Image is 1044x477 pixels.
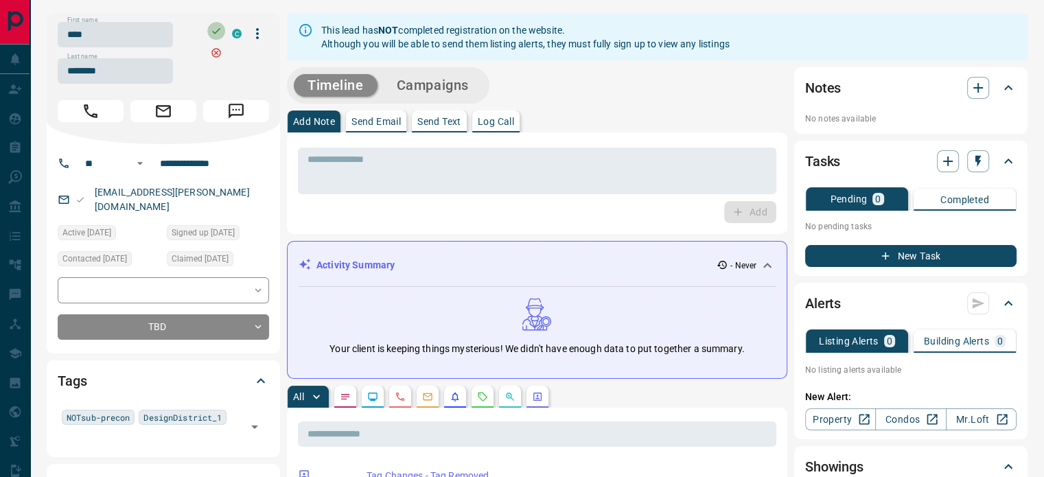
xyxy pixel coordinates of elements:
[477,391,488,402] svg: Requests
[58,314,269,340] div: TBD
[805,113,1017,125] p: No notes available
[504,391,515,402] svg: Opportunities
[805,77,841,99] h2: Notes
[997,336,1003,346] p: 0
[924,336,989,346] p: Building Alerts
[172,226,235,240] span: Signed up [DATE]
[167,251,269,270] div: Wed Mar 16 2022
[76,195,85,205] svg: Email Valid
[340,391,351,402] svg: Notes
[143,410,222,424] span: DesignDistrict_1
[95,187,250,212] a: [EMAIL_ADDRESS][PERSON_NAME][DOMAIN_NAME]
[395,391,406,402] svg: Calls
[805,408,876,430] a: Property
[203,100,269,122] span: Message
[378,25,398,36] strong: NOT
[887,336,892,346] p: 0
[62,252,127,266] span: Contacted [DATE]
[293,392,304,402] p: All
[422,391,433,402] svg: Emails
[730,259,756,272] p: - Never
[351,117,401,126] p: Send Email
[805,71,1017,104] div: Notes
[875,194,881,204] p: 0
[805,216,1017,237] p: No pending tasks
[294,74,378,97] button: Timeline
[316,258,395,272] p: Activity Summary
[367,391,378,402] svg: Lead Browsing Activity
[67,16,97,25] label: First name
[167,225,269,244] div: Wed Mar 16 2022
[805,245,1017,267] button: New Task
[805,364,1017,376] p: No listing alerts available
[321,18,730,56] div: This lead has completed registration on the website. Although you will be able to send them listi...
[58,364,269,397] div: Tags
[172,252,229,266] span: Claimed [DATE]
[478,117,514,126] p: Log Call
[232,29,242,38] div: condos.ca
[946,408,1017,430] a: Mr.Loft
[875,408,946,430] a: Condos
[67,410,130,424] span: NOTsub-precon
[805,145,1017,178] div: Tasks
[830,194,867,204] p: Pending
[58,100,124,122] span: Call
[819,336,879,346] p: Listing Alerts
[383,74,483,97] button: Campaigns
[532,391,543,402] svg: Agent Actions
[58,251,160,270] div: Fri Mar 18 2022
[245,417,264,437] button: Open
[805,150,840,172] h2: Tasks
[805,287,1017,320] div: Alerts
[417,117,461,126] p: Send Text
[805,390,1017,404] p: New Alert:
[450,391,461,402] svg: Listing Alerts
[67,52,97,61] label: Last name
[293,117,335,126] p: Add Note
[805,292,841,314] h2: Alerts
[62,226,111,240] span: Active [DATE]
[130,100,196,122] span: Email
[299,253,776,278] div: Activity Summary- Never
[58,225,160,244] div: Wed Mar 16 2022
[132,155,148,172] button: Open
[329,342,744,356] p: Your client is keeping things mysterious! We didn't have enough data to put together a summary.
[58,370,86,392] h2: Tags
[940,195,989,205] p: Completed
